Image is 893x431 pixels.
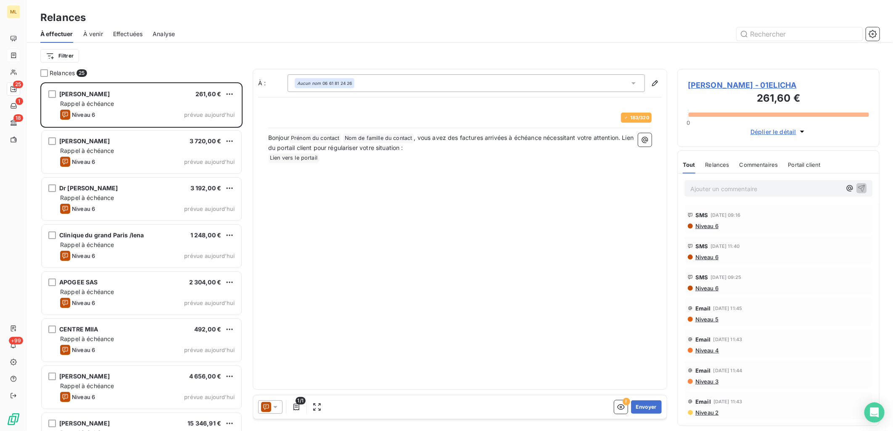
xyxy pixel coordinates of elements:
[297,80,352,86] div: 06 61 81 24 26
[59,90,110,97] span: [PERSON_NAME]
[40,30,73,38] span: À effectuer
[296,397,306,405] span: 1/1
[297,80,321,86] em: Aucun nom
[711,213,740,218] span: [DATE] 09:16
[13,81,23,88] span: 25
[695,305,711,312] span: Email
[737,27,863,41] input: Rechercher
[695,316,719,323] span: Niveau 5
[196,90,221,97] span: 261,60 €
[190,137,222,145] span: 3 720,00 €
[60,241,114,248] span: Rappel à échéance
[695,398,711,405] span: Email
[59,326,98,333] span: CENTRE MIIA
[695,274,708,281] span: SMS
[9,337,23,344] span: +99
[713,306,742,311] span: [DATE] 11:45
[184,347,235,353] span: prévue aujourd’hui
[695,285,719,292] span: Niveau 6
[59,279,98,286] span: APOGEE SAS
[695,223,719,229] span: Niveau 6
[72,394,95,400] span: Niveau 6
[713,337,742,342] span: [DATE] 11:43
[184,394,235,400] span: prévue aujourd’hui
[188,420,221,427] span: 15 346,91 €
[258,79,288,87] label: À :
[268,134,289,141] span: Bonjour
[695,254,719,260] span: Niveau 6
[740,161,778,168] span: Commentaires
[711,275,741,280] span: [DATE] 09:25
[695,409,719,416] span: Niveau 2
[194,326,221,333] span: 492,00 €
[864,402,885,423] div: Open Intercom Messenger
[695,378,719,385] span: Niveau 3
[60,194,114,201] span: Rappel à échéance
[7,5,20,18] div: ML
[59,137,110,145] span: [PERSON_NAME]
[77,69,87,77] span: 25
[268,134,635,151] span: , vous avez des factures arrivées à échéance nécessitant votre attention. Lien du portail client ...
[189,373,222,380] span: 4 656,00 €
[72,205,95,212] span: Niveau 6
[695,336,711,343] span: Email
[631,400,662,414] button: Envoyer
[190,184,222,192] span: 3 192,00 €
[60,288,114,295] span: Rappel à échéance
[83,30,103,38] span: À venir
[190,231,222,239] span: 1 248,00 €
[60,100,114,107] span: Rappel à échéance
[72,111,95,118] span: Niveau 6
[40,10,86,25] h3: Relances
[72,158,95,165] span: Niveau 6
[184,205,235,212] span: prévue aujourd’hui
[713,368,742,373] span: [DATE] 11:44
[695,212,708,218] span: SMS
[695,367,711,374] span: Email
[688,79,869,91] span: [PERSON_NAME] - 01ELICHA
[184,111,235,118] span: prévue aujourd’hui
[711,244,740,249] span: [DATE] 11:40
[13,114,23,122] span: 18
[40,49,79,63] button: Filtrer
[695,243,708,250] span: SMS
[189,279,222,286] span: 2 304,00 €
[683,161,695,168] span: Tout
[60,147,114,154] span: Rappel à échéance
[688,91,869,108] h3: 261,60 €
[184,300,235,306] span: prévue aujourd’hui
[705,161,729,168] span: Relances
[59,373,110,380] span: [PERSON_NAME]
[72,300,95,306] span: Niveau 6
[269,153,319,163] span: Lien vers le portail
[50,69,75,77] span: Relances
[630,115,649,120] span: 183 / 320
[72,347,95,353] span: Niveau 6
[713,399,742,404] span: [DATE] 11:43
[290,134,341,143] span: Prénom du contact
[7,413,20,426] img: Logo LeanPay
[113,30,143,38] span: Effectuées
[60,382,114,389] span: Rappel à échéance
[343,134,414,143] span: Nom de famille du contact
[16,97,23,105] span: 1
[59,420,110,427] span: [PERSON_NAME]
[60,335,114,342] span: Rappel à échéance
[748,127,809,137] button: Déplier le détail
[184,158,235,165] span: prévue aujourd’hui
[153,30,175,38] span: Analyse
[788,161,821,168] span: Portail client
[184,252,235,259] span: prévue aujourd’hui
[695,347,719,354] span: Niveau 4
[59,231,144,239] span: Clinique du grand Paris /Iena
[59,184,118,192] span: Dr [PERSON_NAME]
[750,127,796,136] span: Déplier le détail
[687,119,690,126] span: 0
[72,252,95,259] span: Niveau 6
